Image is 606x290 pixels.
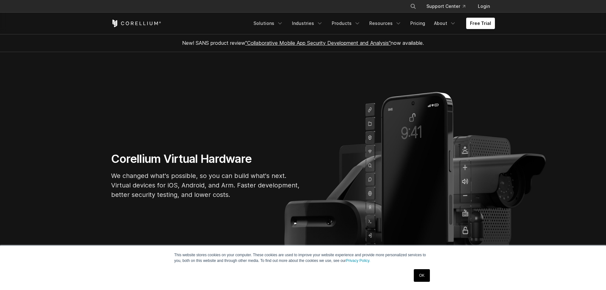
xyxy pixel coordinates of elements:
a: "Collaborative Mobile App Security Development and Analysis" [245,40,391,46]
a: Solutions [250,18,287,29]
a: OK [414,269,430,282]
a: Free Trial [466,18,495,29]
div: Navigation Menu [250,18,495,29]
a: Privacy Policy. [346,258,370,263]
a: About [430,18,460,29]
a: Products [328,18,364,29]
button: Search [407,1,419,12]
a: Industries [288,18,327,29]
a: Pricing [407,18,429,29]
a: Corellium Home [111,20,161,27]
a: Login [473,1,495,12]
p: This website stores cookies on your computer. These cookies are used to improve your website expe... [174,252,432,263]
span: New! SANS product review now available. [182,40,424,46]
a: Support Center [421,1,470,12]
h1: Corellium Virtual Hardware [111,152,300,166]
div: Navigation Menu [402,1,495,12]
p: We changed what's possible, so you can build what's next. Virtual devices for iOS, Android, and A... [111,171,300,199]
a: Resources [365,18,405,29]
